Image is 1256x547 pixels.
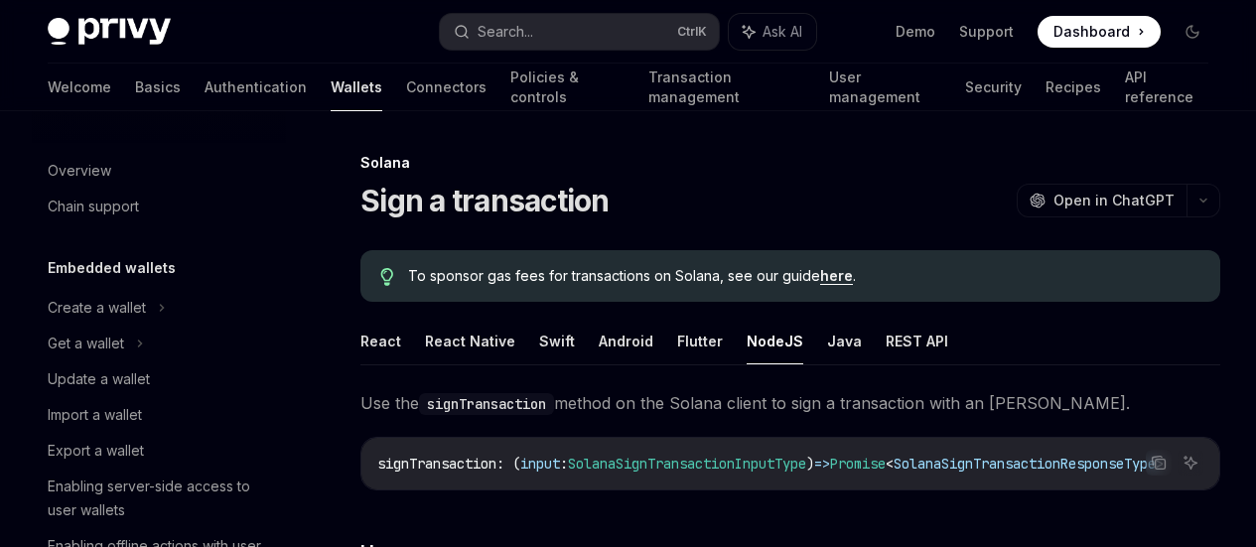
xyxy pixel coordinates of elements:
div: Export a wallet [48,439,144,463]
span: SolanaSignTransactionResponseType [894,455,1156,473]
button: NodeJS [747,318,803,364]
a: Authentication [205,64,307,111]
h5: Embedded wallets [48,256,176,280]
button: Copy the contents from the code block [1146,450,1172,476]
span: Dashboard [1053,22,1130,42]
span: Ctrl K [677,24,707,40]
a: Policies & controls [510,64,625,111]
span: signTransaction [377,455,496,473]
span: => [814,455,830,473]
button: Swift [539,318,575,364]
button: Ask AI [1178,450,1203,476]
span: Ask AI [763,22,802,42]
span: Open in ChatGPT [1053,191,1175,210]
button: REST API [886,318,948,364]
a: Dashboard [1038,16,1161,48]
button: Search...CtrlK [440,14,719,50]
span: < [886,455,894,473]
a: Transaction management [648,64,806,111]
button: Open in ChatGPT [1017,184,1186,217]
a: Import a wallet [32,397,286,433]
a: Welcome [48,64,111,111]
h1: Sign a transaction [360,183,610,218]
a: Enabling server-side access to user wallets [32,469,286,528]
div: Chain support [48,195,139,218]
div: Search... [478,20,533,44]
span: To sponsor gas fees for transactions on Solana, see our guide . [408,266,1200,286]
button: Ask AI [729,14,816,50]
div: Get a wallet [48,332,124,355]
span: : [560,455,568,473]
a: Basics [135,64,181,111]
a: Connectors [406,64,487,111]
button: Flutter [677,318,723,364]
span: : ( [496,455,520,473]
div: Overview [48,159,111,183]
a: Overview [32,153,286,189]
button: Toggle dark mode [1177,16,1208,48]
a: here [820,267,853,285]
button: React Native [425,318,515,364]
a: Export a wallet [32,433,286,469]
div: Create a wallet [48,296,146,320]
span: input [520,455,560,473]
button: React [360,318,401,364]
div: Import a wallet [48,403,142,427]
a: User management [829,64,941,111]
span: ) [806,455,814,473]
svg: Tip [380,268,394,286]
img: dark logo [48,18,171,46]
span: Use the method on the Solana client to sign a transaction with an [PERSON_NAME]. [360,389,1220,417]
a: Wallets [331,64,382,111]
a: Chain support [32,189,286,224]
a: Demo [896,22,935,42]
a: Recipes [1046,64,1101,111]
div: Solana [360,153,1220,173]
a: API reference [1125,64,1208,111]
span: SolanaSignTransactionInputType [568,455,806,473]
button: Java [827,318,862,364]
a: Support [959,22,1014,42]
a: Update a wallet [32,361,286,397]
div: Update a wallet [48,367,150,391]
div: Enabling server-side access to user wallets [48,475,274,522]
span: Promise [830,455,886,473]
code: signTransaction [419,393,554,415]
button: Android [599,318,653,364]
a: Security [965,64,1022,111]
